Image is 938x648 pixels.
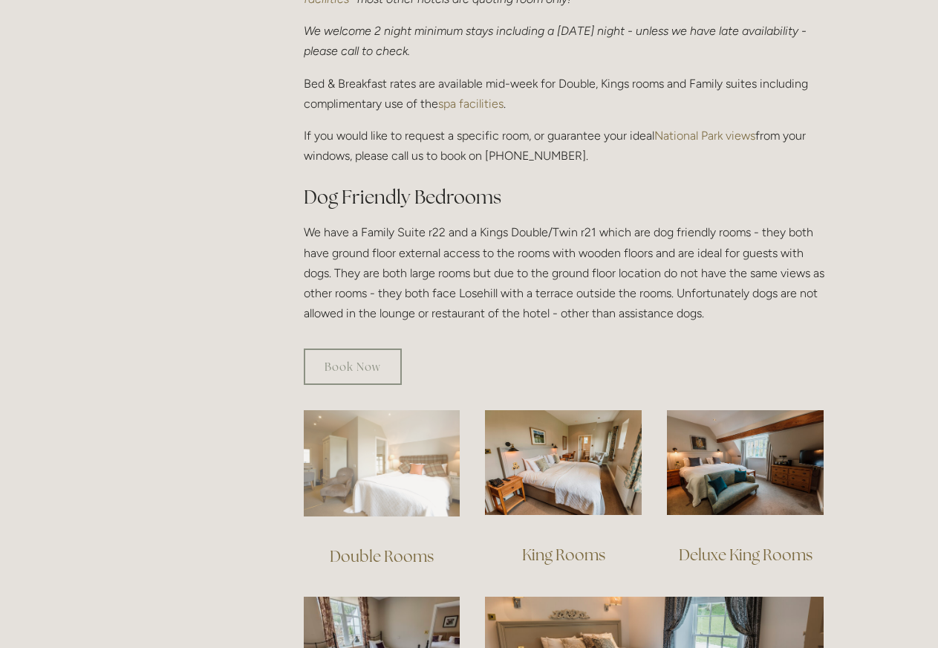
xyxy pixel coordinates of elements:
[304,126,824,166] p: If you would like to request a specific room, or guarantee your ideal from your windows, please c...
[304,74,824,114] p: Bed & Breakfast rates are available mid-week for Double, Kings rooms and Family suites including ...
[522,545,605,565] a: King Rooms
[330,546,434,566] a: Double Rooms
[304,24,810,58] em: We welcome 2 night minimum stays including a [DATE] night - unless we have late availability - pl...
[485,410,642,515] img: King Room view, Losehill Hotel
[654,129,755,143] a: National Park views
[438,97,504,111] a: spa facilities
[667,410,824,515] img: Deluxe King Room view, Losehill Hotel
[304,184,824,210] h2: Dog Friendly Bedrooms
[304,222,824,323] p: We have a Family Suite r22 and a Kings Double/Twin r21 which are dog friendly rooms - they both h...
[679,545,812,565] a: Deluxe King Rooms
[304,410,460,516] img: Double Room view, Losehill Hotel
[304,349,402,385] a: Book Now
